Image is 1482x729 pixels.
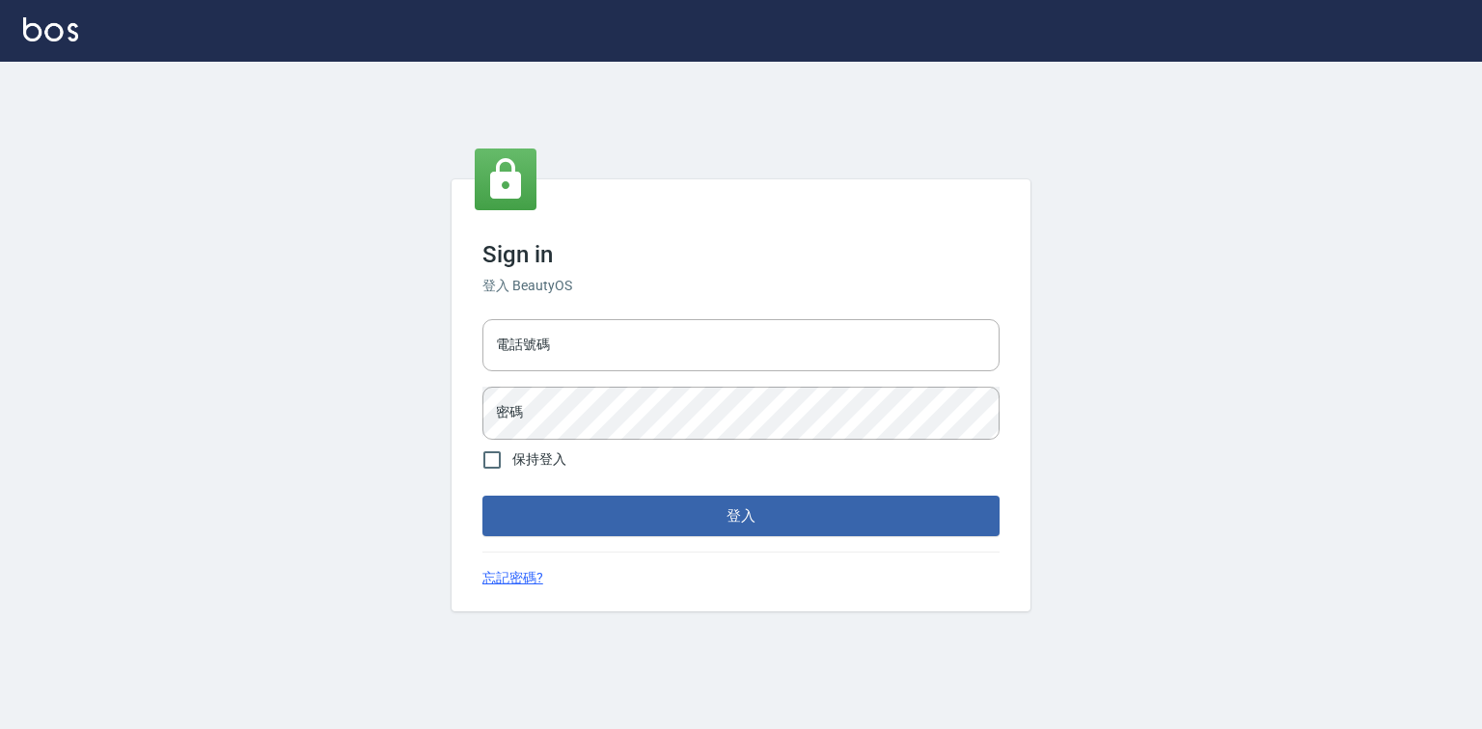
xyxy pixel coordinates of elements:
[482,276,1000,296] h6: 登入 BeautyOS
[512,449,566,470] span: 保持登入
[482,496,1000,536] button: 登入
[482,568,543,588] a: 忘記密碼?
[482,241,1000,268] h3: Sign in
[23,17,78,41] img: Logo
